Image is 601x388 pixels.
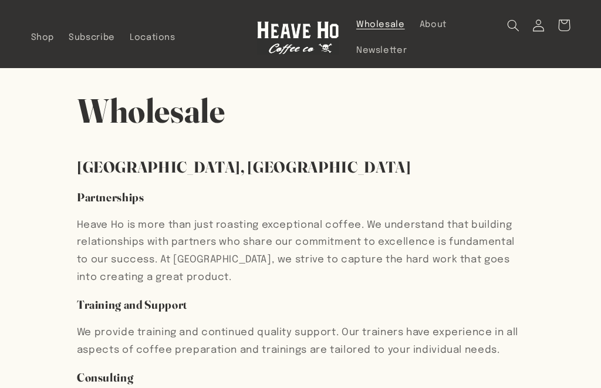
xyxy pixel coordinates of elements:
a: Locations [122,25,183,50]
span: Wholesale [356,19,405,31]
summary: Search [499,12,526,39]
a: Wholesale [349,12,412,38]
span: Locations [130,32,175,43]
span: Shop [31,32,55,43]
a: Shop [23,25,62,50]
h2: [GEOGRAPHIC_DATA], [GEOGRAPHIC_DATA] [77,157,524,177]
span: Subscribe [69,32,115,43]
a: About [412,12,454,38]
span: Newsletter [356,45,407,56]
a: Subscribe [62,25,123,50]
p: We provide training and continued quality support. Our trainers have experience in all aspects of... [77,324,524,359]
span: Consulting [77,370,134,384]
img: Heave Ho Coffee Co [257,21,339,55]
p: Heave Ho is more than just roasting exceptional coffee. We understand that building relationships... [77,217,524,286]
span: Partnerships [77,190,144,204]
span: About [420,19,447,31]
span: Training and Support [77,298,187,312]
a: Newsletter [349,38,414,63]
h1: Wholesale [77,89,524,133]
